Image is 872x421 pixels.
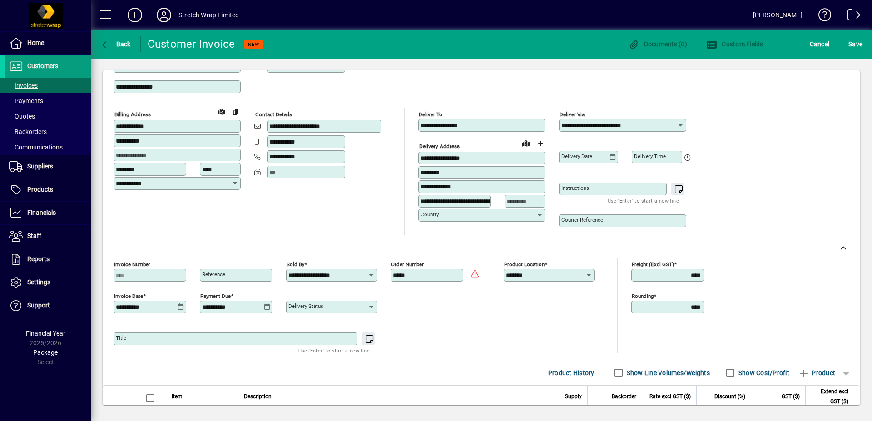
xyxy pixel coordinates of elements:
div: [PERSON_NAME] [753,8,803,22]
span: Suppliers [27,163,53,170]
mat-label: Delivery time [634,153,666,159]
mat-label: Delivery date [561,153,592,159]
div: Stretch Wrap Limited [178,8,239,22]
a: Logout [841,2,861,31]
mat-label: Title [116,335,126,341]
mat-hint: Use 'Enter' to start a new line [608,195,679,206]
span: Quotes [9,113,35,120]
span: Reports [27,255,50,263]
a: Backorders [5,124,91,139]
span: Product History [548,366,595,380]
span: Extend excl GST ($) [811,386,848,406]
span: Customers [27,62,58,69]
span: Backorder [612,391,636,401]
mat-label: Freight (excl GST) [632,261,674,267]
button: Product [794,365,840,381]
a: Suppliers [5,155,91,178]
mat-label: Courier Reference [561,217,603,223]
label: Show Line Volumes/Weights [625,368,710,377]
span: NEW [248,41,259,47]
a: Invoices [5,78,91,93]
mat-label: Instructions [561,185,589,191]
span: Product [798,366,835,380]
mat-label: Reference [202,271,225,277]
div: Customer Invoice [148,37,235,51]
span: Description [244,391,272,401]
mat-label: Delivery status [288,303,323,309]
a: Products [5,178,91,201]
span: Custom Fields [706,40,763,48]
span: Back [100,40,131,48]
a: Communications [5,139,91,155]
span: Support [27,302,50,309]
mat-label: Rounding [632,293,654,299]
mat-label: Invoice number [114,261,150,267]
span: Discount (%) [714,391,745,401]
button: Custom Fields [704,36,766,52]
button: Copy to Delivery address [228,104,243,119]
span: Item [172,391,183,401]
button: Back [98,36,133,52]
mat-label: Product location [504,261,545,267]
span: Communications [9,144,63,151]
span: S [848,40,852,48]
button: Documents (0) [626,36,689,52]
mat-label: Order number [391,261,424,267]
span: Settings [27,278,50,286]
label: Show Cost/Profit [737,368,789,377]
a: Home [5,32,91,54]
span: Package [33,349,58,356]
mat-label: Country [421,211,439,218]
a: Support [5,294,91,317]
span: Cancel [810,37,830,51]
span: Invoices [9,82,38,89]
span: ave [848,37,862,51]
span: Home [27,39,44,46]
button: Add [120,7,149,23]
span: Rate excl GST ($) [649,391,691,401]
a: Settings [5,271,91,294]
mat-label: Payment due [200,293,231,299]
a: Financials [5,202,91,224]
span: Backorders [9,128,47,135]
button: Choose address [533,136,548,151]
span: Supply [565,391,582,401]
a: Payments [5,93,91,109]
span: Payments [9,97,43,104]
span: Financial Year [26,330,65,337]
a: Staff [5,225,91,248]
mat-label: Deliver To [419,111,442,118]
a: View on map [214,104,228,119]
mat-hint: Use 'Enter' to start a new line [298,345,370,356]
a: Knowledge Base [812,2,832,31]
span: Staff [27,232,41,239]
a: Reports [5,248,91,271]
a: Quotes [5,109,91,124]
app-page-header-button: Back [91,36,141,52]
button: Profile [149,7,178,23]
a: View on map [519,136,533,150]
mat-label: Sold by [287,261,304,267]
span: Products [27,186,53,193]
button: Save [846,36,865,52]
button: Cancel [808,36,832,52]
mat-label: Deliver via [560,111,585,118]
span: GST ($) [782,391,800,401]
span: Documents (0) [628,40,687,48]
span: Financials [27,209,56,216]
button: Product History [545,365,598,381]
mat-label: Invoice date [114,293,143,299]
